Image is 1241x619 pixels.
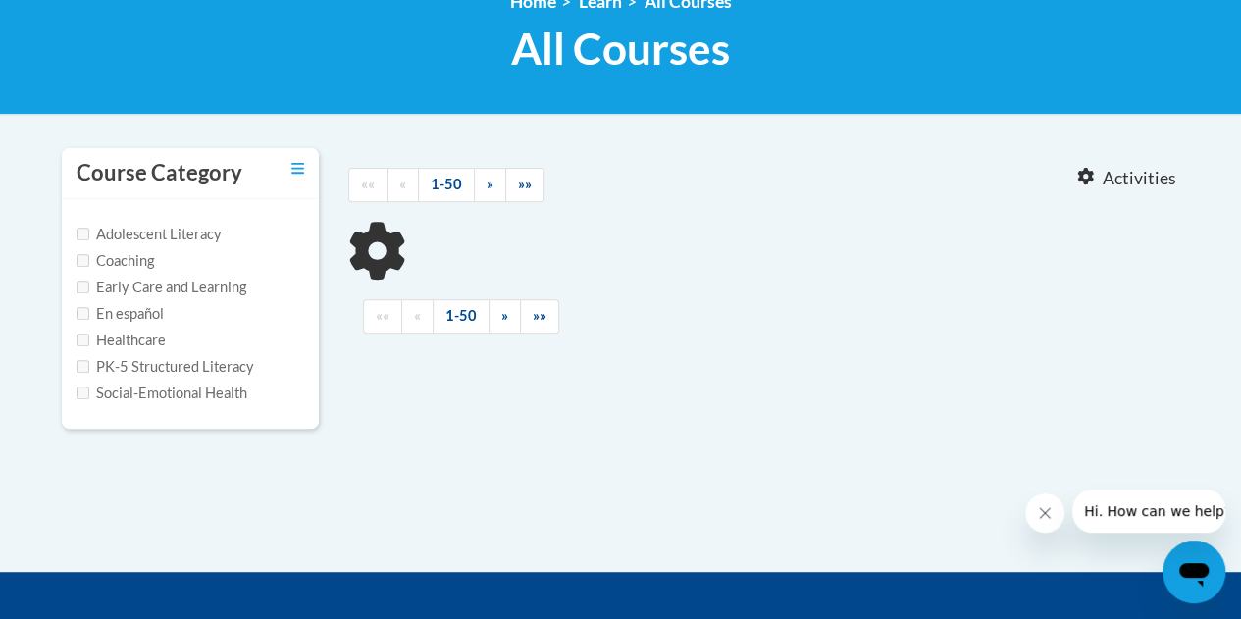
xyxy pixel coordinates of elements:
[489,299,521,334] a: Next
[363,299,402,334] a: Begining
[511,23,730,75] span: All Courses
[77,383,247,404] label: Social-Emotional Health
[77,224,222,245] label: Adolescent Literacy
[418,168,475,202] a: 1-50
[77,228,89,240] input: Checkbox for Options
[77,360,89,373] input: Checkbox for Options
[505,168,544,202] a: End
[399,176,406,192] span: «
[77,330,166,351] label: Healthcare
[1163,541,1225,603] iframe: Button to launch messaging window
[376,307,389,324] span: ««
[291,158,304,180] a: Toggle collapse
[518,176,532,192] span: »»
[1072,490,1225,533] iframe: Message from company
[414,307,421,324] span: «
[77,158,242,188] h3: Course Category
[77,277,246,298] label: Early Care and Learning
[77,307,89,320] input: Checkbox for Options
[77,281,89,293] input: Checkbox for Options
[487,176,493,192] span: »
[520,299,559,334] a: End
[474,168,506,202] a: Next
[501,307,508,324] span: »
[12,14,159,29] span: Hi. How can we help?
[361,176,375,192] span: ««
[77,387,89,399] input: Checkbox for Options
[77,250,154,272] label: Coaching
[77,356,254,378] label: PK-5 Structured Literacy
[348,168,388,202] a: Begining
[77,303,164,325] label: En español
[533,307,546,324] span: »»
[1103,168,1176,189] span: Activities
[401,299,434,334] a: Previous
[433,299,490,334] a: 1-50
[77,334,89,346] input: Checkbox for Options
[387,168,419,202] a: Previous
[1025,493,1064,533] iframe: Close message
[77,254,89,267] input: Checkbox for Options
